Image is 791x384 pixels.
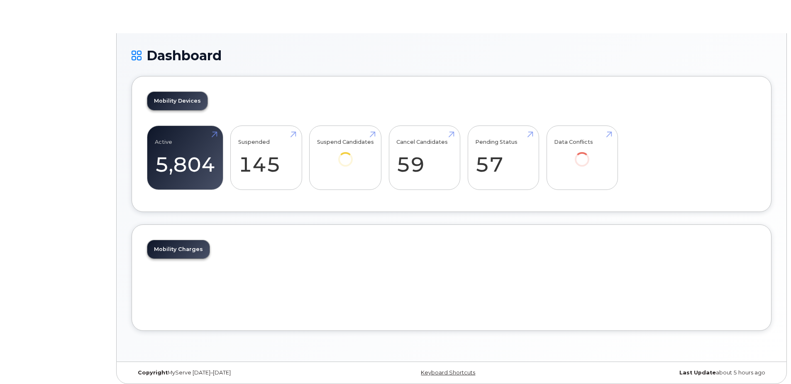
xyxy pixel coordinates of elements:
div: about 5 hours ago [558,369,771,376]
a: Mobility Devices [147,92,208,110]
h1: Dashboard [132,48,771,63]
a: Mobility Charges [147,240,210,258]
a: Data Conflicts [554,130,610,178]
a: Active 5,804 [155,130,215,185]
a: Suspended 145 [238,130,294,185]
div: MyServe [DATE]–[DATE] [132,369,345,376]
strong: Last Update [679,369,716,376]
a: Cancel Candidates 59 [396,130,452,185]
a: Suspend Candidates [317,130,374,178]
a: Keyboard Shortcuts [421,369,475,376]
strong: Copyright [138,369,168,376]
a: Pending Status 57 [475,130,531,185]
